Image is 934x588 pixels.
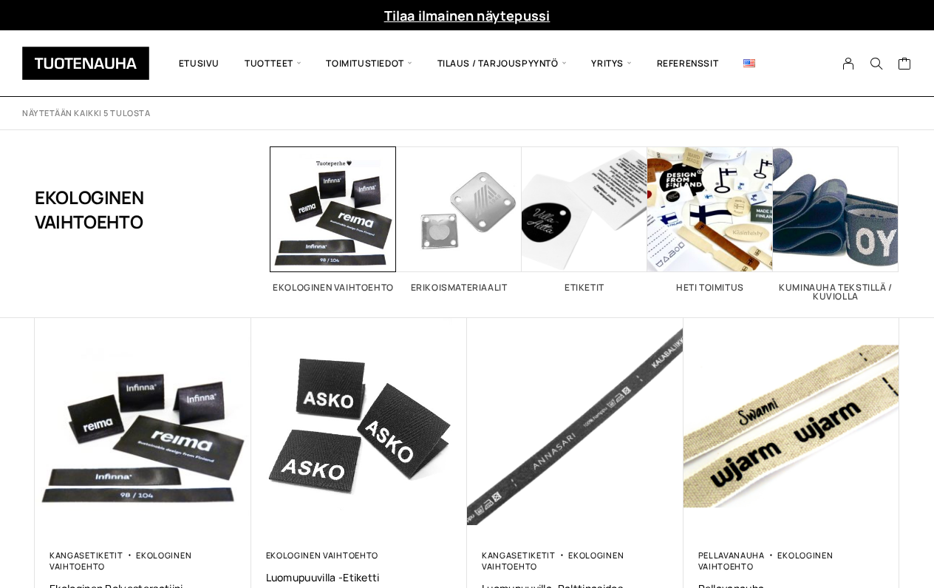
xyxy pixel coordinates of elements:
[482,550,556,561] a: Kangasetiketit
[522,283,647,292] h2: Etiketit
[313,41,424,85] span: Toimitustiedot
[50,550,123,561] a: Kangasetiketit
[270,146,396,292] a: Visit product category Ekologinen vaihtoehto
[482,550,624,572] a: Ekologinen vaihtoehto
[698,550,765,561] a: Pellavanauha
[266,550,378,561] a: Ekologinen vaihtoehto
[644,41,732,85] a: Referenssit
[647,283,773,292] h2: Heti toimitus
[166,41,232,85] a: Etusivu
[396,146,522,292] a: Visit product category Erikoismateriaalit
[522,146,647,292] a: Visit product category Etiketit
[773,146,899,301] a: Visit product category Kuminauha tekstillä / kuviolla
[743,59,755,67] img: English
[698,550,834,572] a: Ekologinen vaihtoehto
[425,41,579,85] span: Tilaus / Tarjouspyyntö
[22,108,150,119] p: Näytetään kaikki 5 tulosta
[50,550,191,572] a: Ekologinen vaihtoehto
[270,283,396,292] h2: Ekologinen vaihtoehto
[898,56,912,74] a: Cart
[232,41,313,85] span: Tuotteet
[862,57,890,70] button: Search
[396,283,522,292] h2: Erikoismateriaalit
[834,57,863,70] a: My Account
[647,146,773,292] a: Visit product category Heti toimitus
[266,570,453,584] a: Luomupuuvilla -etiketti
[579,41,644,85] span: Yritys
[384,7,550,24] a: Tilaa ilmainen näytepussi
[22,47,149,80] img: Tuotenauha Oy
[35,146,197,272] h1: Ekologinen vaihtoehto
[773,283,899,301] h2: Kuminauha tekstillä / kuviolla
